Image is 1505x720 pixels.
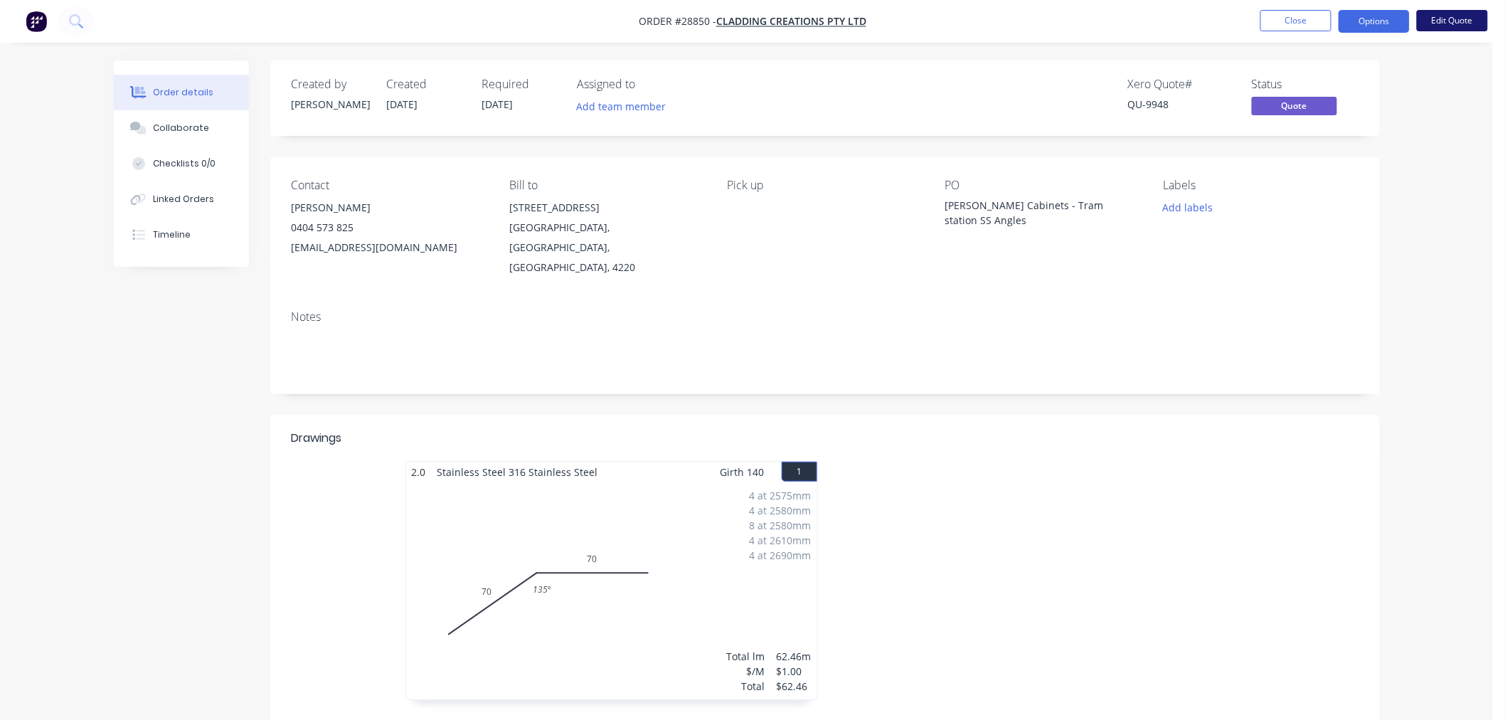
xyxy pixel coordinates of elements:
[1155,198,1221,217] button: Add labels
[1252,78,1358,91] div: Status
[387,97,418,111] span: [DATE]
[114,146,249,181] button: Checklists 0/0
[153,157,216,170] div: Checklists 0/0
[153,86,213,99] div: Order details
[292,430,342,447] div: Drawings
[750,533,812,548] div: 4 at 2610mm
[945,198,1123,228] div: [PERSON_NAME] Cabinets - Tram station SS Angles
[482,97,514,111] span: [DATE]
[750,488,812,503] div: 4 at 2575mm
[777,664,812,679] div: $1.00
[509,198,704,218] div: [STREET_ADDRESS]
[720,462,765,482] span: Girth 140
[1260,10,1331,31] button: Close
[509,198,704,277] div: [STREET_ADDRESS][GEOGRAPHIC_DATA], [GEOGRAPHIC_DATA], [GEOGRAPHIC_DATA], 4220
[509,218,704,277] div: [GEOGRAPHIC_DATA], [GEOGRAPHIC_DATA], [GEOGRAPHIC_DATA], 4220
[482,78,560,91] div: Required
[1163,179,1358,192] div: Labels
[114,217,249,253] button: Timeline
[406,482,817,699] div: 07070135º4 at 2575mm4 at 2580mm8 at 2580mm4 at 2610mm4 at 2690mmTotal lm$/MTotal62.46m$1.00$62.46
[153,228,191,241] div: Timeline
[777,679,812,694] div: $62.46
[1128,78,1235,91] div: Xero Quote #
[777,649,812,664] div: 62.46m
[292,78,370,91] div: Created by
[1128,97,1235,112] div: QU-9948
[292,198,486,218] div: [PERSON_NAME]
[750,548,812,563] div: 4 at 2690mm
[716,15,866,28] a: Cladding Creations Pty Ltd
[387,78,465,91] div: Created
[727,679,765,694] div: Total
[578,97,674,116] button: Add team member
[292,97,370,112] div: [PERSON_NAME]
[26,11,47,32] img: Factory
[292,238,486,258] div: [EMAIL_ADDRESS][DOMAIN_NAME]
[945,179,1140,192] div: PO
[292,198,486,258] div: [PERSON_NAME]0404 573 825[EMAIL_ADDRESS][DOMAIN_NAME]
[1417,10,1488,31] button: Edit Quote
[782,462,817,482] button: 1
[509,179,704,192] div: Bill to
[153,122,209,134] div: Collaborate
[292,179,486,192] div: Contact
[750,503,812,518] div: 4 at 2580mm
[432,462,604,482] span: Stainless Steel 316 Stainless Steel
[727,179,922,192] div: Pick up
[578,78,720,91] div: Assigned to
[639,15,716,28] span: Order #28850 -
[569,97,674,116] button: Add team member
[114,110,249,146] button: Collaborate
[727,649,765,664] div: Total lm
[750,518,812,533] div: 8 at 2580mm
[114,181,249,217] button: Linked Orders
[406,462,432,482] span: 2.0
[153,193,214,206] div: Linked Orders
[1252,97,1337,115] span: Quote
[1339,10,1410,33] button: Options
[114,75,249,110] button: Order details
[727,664,765,679] div: $/M
[292,218,486,238] div: 0404 573 825
[292,310,1358,324] div: Notes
